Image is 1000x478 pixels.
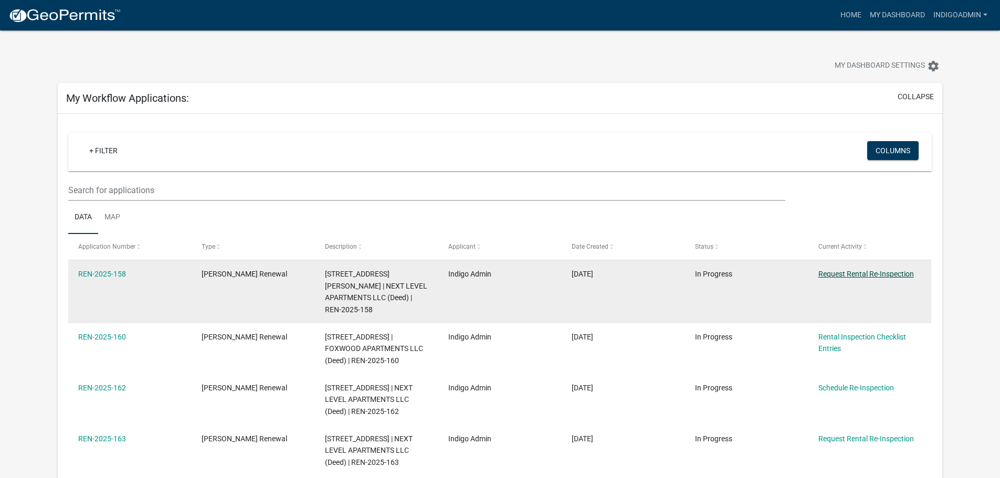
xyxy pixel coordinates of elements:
a: Rental Inspection Checklist Entries [818,333,906,353]
span: 06/20/2025 [572,384,593,392]
span: In Progress [695,270,732,278]
button: My Dashboard Settingssettings [826,56,948,76]
a: REN-2025-163 [78,434,126,443]
span: Indigo Admin [448,434,491,443]
a: Request Rental Re-Inspection [818,270,914,278]
span: 901 S R ST | NEXT LEVEL APARTMENTS LLC (Deed) | REN-2025-162 [325,384,413,416]
datatable-header-cell: Application Number [68,234,192,259]
span: Indigo Admin [448,333,491,341]
datatable-header-cell: Status [685,234,808,259]
a: IndigoAdmin [929,5,992,25]
a: My Dashboard [866,5,929,25]
a: Data [68,201,98,235]
a: REN-2025-162 [78,384,126,392]
a: + Filter [81,141,126,160]
span: 1009 E 1ST AVE | NEXT LEVEL APARTMENTS LLC (Deed) | REN-2025-163 [325,434,413,467]
span: Date Created [572,243,608,250]
span: In Progress [695,333,732,341]
span: Status [695,243,713,250]
span: 06/20/2025 [572,333,593,341]
a: Schedule Re-Inspection [818,384,894,392]
a: REN-2025-158 [78,270,126,278]
datatable-header-cell: Current Activity [808,234,931,259]
input: Search for applications [68,179,785,201]
span: 208 S J ST | NEXT LEVEL APARTMENTS LLC (Deed) | REN-2025-158 [325,270,427,314]
span: Application Number [78,243,135,250]
span: Description [325,243,357,250]
a: Request Rental Re-Inspection [818,434,914,443]
datatable-header-cell: Date Created [562,234,685,259]
span: 1001 W 3RD AVE | FOXWOOD APARTMENTS LLC (Deed) | REN-2025-160 [325,333,423,365]
span: Applicant [448,243,476,250]
span: Rental Registration Renewal [202,333,287,341]
datatable-header-cell: Type [192,234,315,259]
button: collapse [898,91,934,102]
span: Current Activity [818,243,862,250]
datatable-header-cell: Applicant [438,234,562,259]
span: My Dashboard Settings [835,60,925,72]
span: Indigo Admin [448,270,491,278]
span: Type [202,243,215,250]
span: 06/20/2025 [572,434,593,443]
span: 08/18/2025 [572,270,593,278]
span: Indigo Admin [448,384,491,392]
span: Rental Registration Renewal [202,434,287,443]
a: REN-2025-160 [78,333,126,341]
a: Map [98,201,127,235]
span: Rental Registration Renewal [202,384,287,392]
i: settings [927,60,940,72]
span: In Progress [695,384,732,392]
button: Columns [867,141,919,160]
span: In Progress [695,434,732,443]
span: Rental Registration Renewal [202,270,287,278]
a: Home [836,5,866,25]
h5: My Workflow Applications: [66,92,189,104]
datatable-header-cell: Description [315,234,438,259]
